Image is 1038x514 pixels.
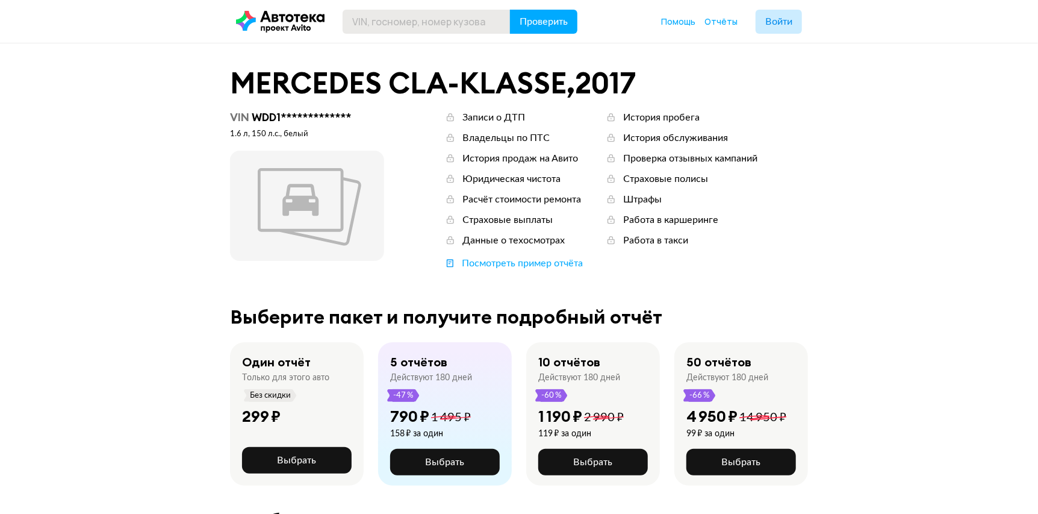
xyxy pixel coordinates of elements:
div: 1 190 ₽ [538,407,582,426]
button: Выбрать [686,449,796,475]
div: История обслуживания [623,131,728,145]
div: 299 ₽ [242,407,281,426]
div: Действуют 180 дней [390,372,472,383]
span: 1 495 ₽ [431,412,471,424]
div: Штрафы [623,193,662,206]
button: Выбрать [242,447,352,474]
span: Выбрать [722,457,761,467]
div: Проверка отзывных кампаний [623,152,757,165]
div: 119 ₽ за один [538,428,624,439]
div: Данные о техосмотрах [462,234,565,247]
span: 14 950 ₽ [739,412,786,424]
span: -47 % [393,389,414,402]
div: 1.6 л, 150 л.c., белый [230,129,384,140]
div: Страховые выплаты [462,213,553,227]
div: 790 ₽ [390,407,429,426]
span: Отчёты [704,16,738,27]
div: Юридическая чистота [462,172,561,186]
div: Выберите пакет и получите подробный отчёт [230,306,808,328]
div: Только для этого авто [242,372,329,383]
div: 50 отчётов [686,354,751,370]
div: Действуют 180 дней [686,372,768,383]
div: Расчёт стоимости ремонта [462,193,581,206]
div: Действуют 180 дней [538,372,620,383]
span: Выбрать [574,457,613,467]
div: 99 ₽ за один [686,428,786,439]
span: -66 % [689,389,710,402]
div: MERCEDES CLA-KLASSE , 2017 [230,67,808,99]
div: Работа в такси [623,234,688,247]
input: VIN, госномер, номер кузова [343,10,511,34]
div: 10 отчётов [538,354,600,370]
div: Владельцы по ПТС [462,131,550,145]
a: Посмотреть пример отчёта [444,257,583,270]
div: История пробега [623,111,700,124]
div: Страховые полисы [623,172,708,186]
div: Один отчёт [242,354,311,370]
span: VIN [230,110,249,124]
span: Выбрать [278,456,317,465]
a: Отчёты [704,16,738,28]
div: 158 ₽ за один [390,428,471,439]
span: -60 % [541,389,562,402]
div: Работа в каршеринге [623,213,718,227]
button: Проверить [510,10,577,34]
div: Записи о ДТП [462,111,525,124]
button: Войти [756,10,802,34]
span: Выбрать [426,457,465,467]
span: Без скидки [249,389,291,402]
div: История продаж на Авито [462,152,578,165]
div: Посмотреть пример отчёта [462,257,583,270]
span: Помощь [661,16,695,27]
button: Выбрать [390,449,500,475]
span: Проверить [520,17,568,27]
div: 5 отчётов [390,354,447,370]
span: Войти [765,17,792,27]
div: 4 950 ₽ [686,407,738,426]
button: Выбрать [538,449,648,475]
span: 2 990 ₽ [584,412,624,424]
a: Помощь [661,16,695,28]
